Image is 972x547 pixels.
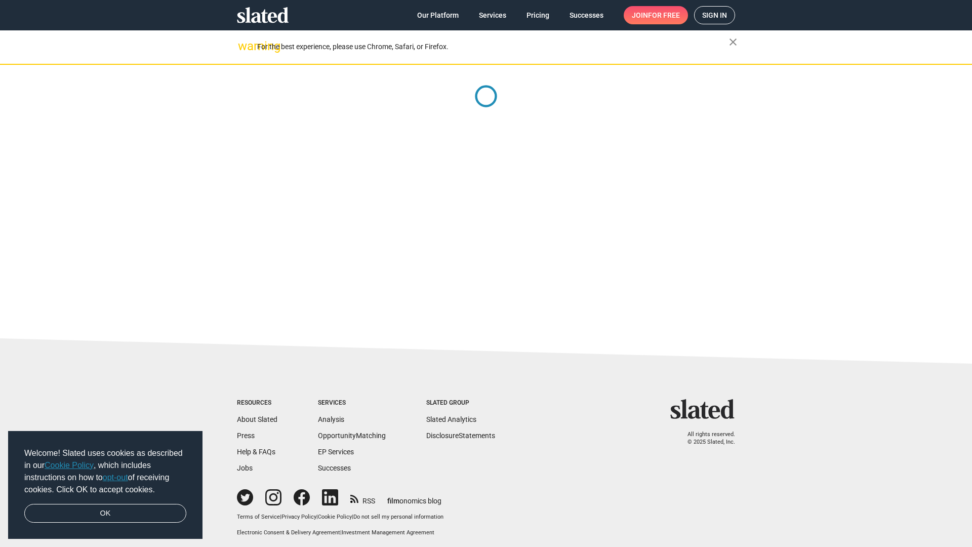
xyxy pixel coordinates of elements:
[518,6,557,24] a: Pricing
[8,431,202,539] div: cookieconsent
[632,6,680,24] span: Join
[387,497,399,505] span: film
[318,415,344,423] a: Analysis
[677,431,735,446] p: All rights reserved. © 2025 Slated, Inc.
[417,6,459,24] span: Our Platform
[570,6,603,24] span: Successes
[318,448,354,456] a: EP Services
[471,6,514,24] a: Services
[340,529,342,536] span: |
[103,473,128,482] a: opt-out
[237,529,340,536] a: Electronic Consent & Delivery Agreement
[24,447,186,496] span: Welcome! Slated uses cookies as described in our , which includes instructions on how to of recei...
[280,514,281,520] span: |
[426,399,495,407] div: Slated Group
[318,399,386,407] div: Services
[624,6,688,24] a: Joinfor free
[237,448,275,456] a: Help & FAQs
[352,514,353,520] span: |
[409,6,467,24] a: Our Platform
[237,464,253,472] a: Jobs
[237,399,277,407] div: Resources
[479,6,506,24] span: Services
[694,6,735,24] a: Sign in
[237,514,280,520] a: Terms of Service
[648,6,680,24] span: for free
[353,514,443,521] button: Do not sell my personal information
[702,7,727,24] span: Sign in
[561,6,612,24] a: Successes
[237,415,277,423] a: About Slated
[318,464,351,472] a: Successes
[237,432,255,440] a: Press
[426,432,495,440] a: DisclosureStatements
[316,514,318,520] span: |
[238,40,250,52] mat-icon: warning
[257,40,729,54] div: For the best experience, please use Chrome, Safari, or Firefox.
[727,36,739,48] mat-icon: close
[426,415,476,423] a: Slated Analytics
[318,514,352,520] a: Cookie Policy
[387,488,441,506] a: filmonomics blog
[342,529,434,536] a: Investment Management Agreement
[318,432,386,440] a: OpportunityMatching
[350,490,375,506] a: RSS
[45,461,94,470] a: Cookie Policy
[24,504,186,523] a: dismiss cookie message
[526,6,549,24] span: Pricing
[281,514,316,520] a: Privacy Policy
